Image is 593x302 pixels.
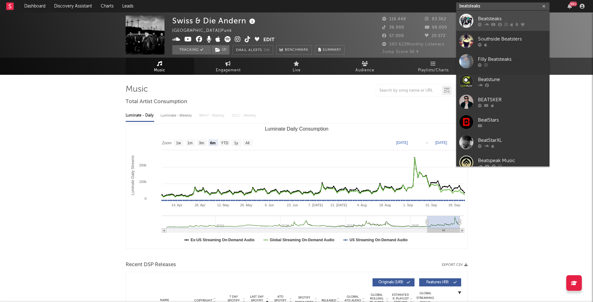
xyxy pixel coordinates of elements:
span: 20.572 [425,34,446,38]
div: Luminate - Weekly [160,110,193,121]
em: On [264,49,270,52]
text: Zoom [162,141,172,145]
a: Beatstune [456,71,549,92]
text: 6m [210,141,215,145]
text: 200k [139,163,146,167]
a: Beatspeak Music [456,152,549,173]
text: 7. [DATE] [308,203,323,207]
text: 28. Apr [194,203,205,207]
div: BEATSKER [478,96,546,103]
a: Benchmark [276,45,312,55]
button: Export CSV [442,263,468,267]
text: 3m [199,141,204,145]
button: Email AlertsOn [233,45,273,55]
div: 99 + [569,2,577,6]
a: Live [262,58,331,75]
span: Engagement [216,67,241,74]
text: 26. May [240,203,252,207]
a: Engagement [194,58,262,75]
input: Search by song name or URL [376,88,442,93]
div: Filly Beatsteaks [478,55,546,63]
text: Ex-US Streaming On-Demand Audio [191,238,255,242]
text: Luminate Daily Consumption [265,126,328,132]
div: Beatstune [478,76,546,83]
span: Playlists/Charts [418,67,449,74]
text: 12. May [217,203,229,207]
a: BEATSKER [456,92,549,112]
text: 15. Sep [425,203,437,207]
span: Jump Score: 56.4 [382,50,419,54]
div: BeatStarXL [478,137,546,144]
div: Luminate - Daily [126,110,154,121]
a: Filly Beatsteaks [456,51,549,71]
button: (2) [211,45,229,55]
div: Beatspeak Music [478,157,546,164]
button: 99+ [568,4,572,9]
text: 23. Jun [287,203,298,207]
span: Total Artist Consumption [126,98,187,106]
span: Features ( 49 ) [423,280,452,284]
text: 0 [144,197,146,200]
span: 83.362 [425,17,446,21]
button: Tracking [172,45,211,55]
div: Southside Beatsters [478,35,546,43]
button: Features(49) [419,278,461,286]
svg: Luminate Daily Consumption [126,124,467,248]
span: 580.622 Monthly Listeners [382,42,444,46]
button: Edit [263,36,275,44]
text: Global Streaming On-Demand Audio [270,238,334,242]
a: Audience [331,58,399,75]
span: 57.000 [382,34,404,38]
text: 29. Sep [448,203,460,207]
a: Playlists/Charts [399,58,468,75]
text: 1y [234,141,238,145]
button: Originals(149) [373,278,415,286]
span: 36.900 [382,26,404,30]
div: Swiss & Die Andern [172,16,257,26]
span: 116.448 [382,17,406,21]
div: BeatStars [478,116,546,124]
span: Benchmark [285,46,308,54]
text: 1m [187,141,192,145]
text: 1w [176,141,181,145]
text: 4. Aug [357,203,367,207]
text: All [245,141,249,145]
a: BeatStars [456,112,549,132]
span: Live [293,67,301,74]
text: [DATE] [435,141,447,145]
a: BeatStarXL [456,132,549,152]
div: Beatsteaks [478,15,546,22]
a: Music [126,58,194,75]
text: 1. Sep [403,203,413,207]
span: Summary [323,48,341,52]
text: 14. Apr [171,203,182,207]
div: [GEOGRAPHIC_DATA] | Punk [172,27,239,35]
text: 21. [DATE] [330,203,347,207]
input: Search for artists [456,2,549,10]
text: 18. Aug [379,203,391,207]
span: 98.000 [425,26,447,30]
span: Recent DSP Releases [126,261,176,269]
span: Originals ( 149 ) [377,280,405,284]
button: Summary [315,45,345,55]
text: 100k [139,180,146,184]
text: 9. Jun [265,203,274,207]
text: → [425,141,429,145]
a: Beatsteaks [456,11,549,31]
a: Southside Beatsters [456,31,549,51]
span: ( 2 ) [211,45,230,55]
text: [DATE] [396,141,408,145]
text: YTD [221,141,228,145]
span: Audience [355,67,374,74]
text: Luminate Daily Streams [131,156,135,195]
text: US Streaming On-Demand Audio [350,238,408,242]
span: Music [154,67,165,74]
